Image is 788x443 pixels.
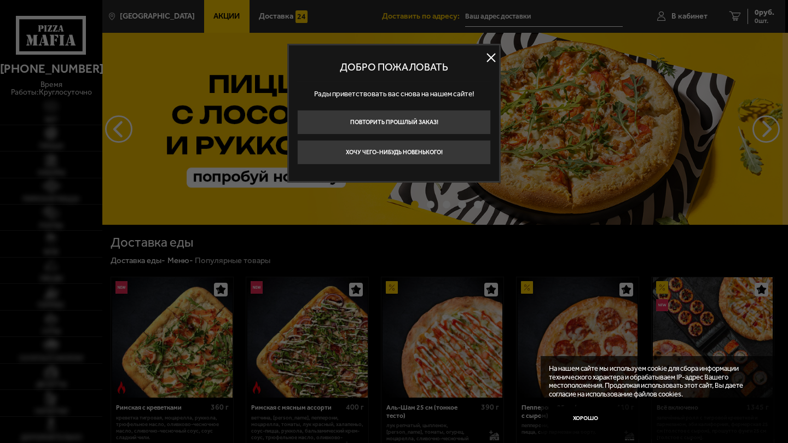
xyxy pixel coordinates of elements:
p: Рады приветствовать вас снова на нашем сайте! [297,82,491,106]
button: Хочу чего-нибудь новенького! [297,140,491,165]
button: Повторить прошлый заказ! [297,110,491,135]
p: Добро пожаловать [297,61,491,74]
button: Хорошо [549,406,623,431]
p: На нашем сайте мы используем cookie для сбора информации технического характера и обрабатываем IP... [549,364,762,398]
